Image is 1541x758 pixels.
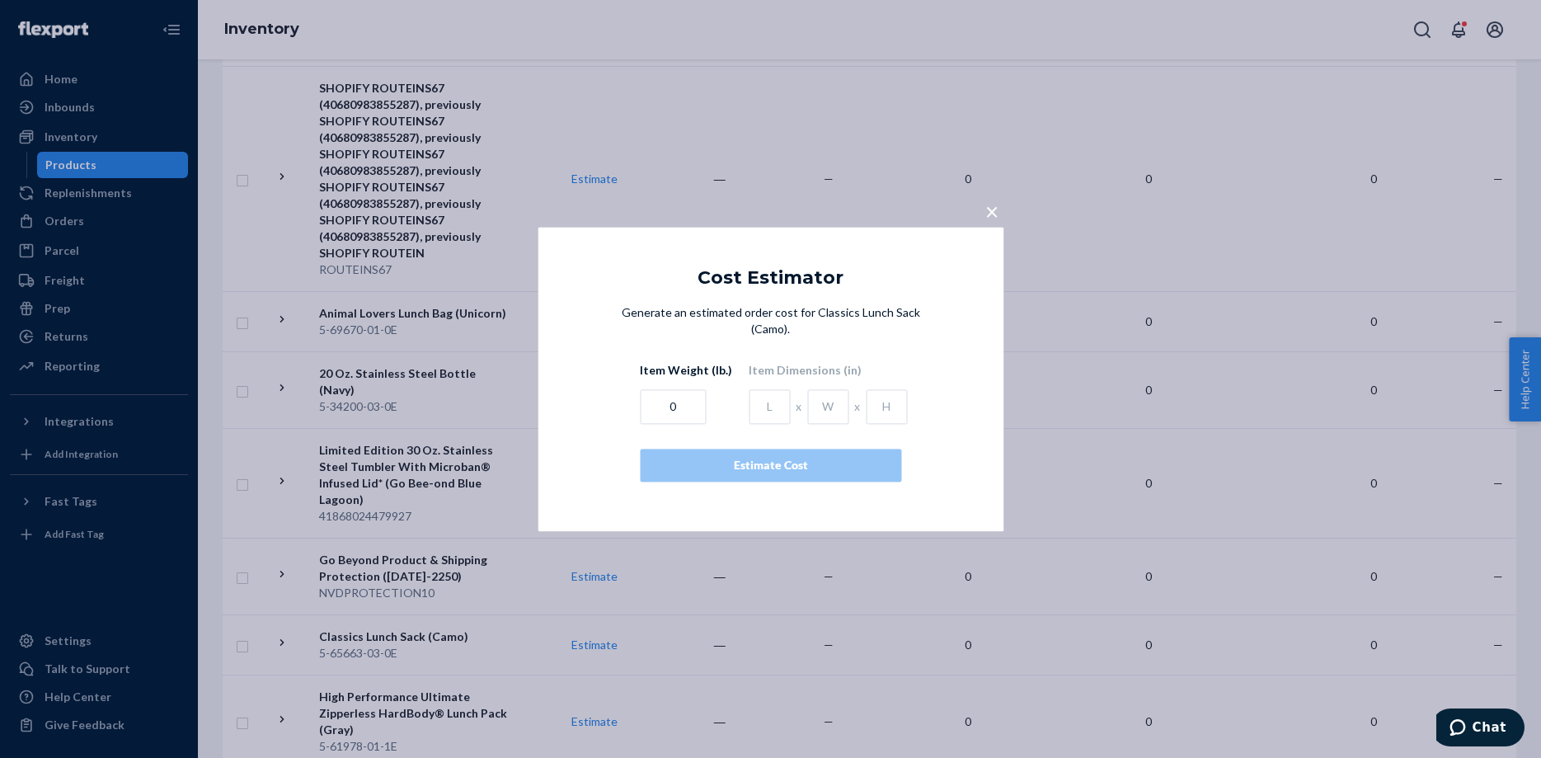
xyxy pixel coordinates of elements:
div: Estimate Cost [654,457,887,473]
input: H [866,389,907,424]
label: Item Dimensions (in) [749,362,862,379]
div: x x [749,383,907,424]
input: W [807,389,848,424]
label: Item Weight (lb.) [640,362,732,379]
input: Weight [640,389,706,424]
div: Generate an estimated order cost for Classics Lunch Sack (Camo). [604,304,937,482]
input: L [749,389,790,424]
button: Estimate Cost [640,449,901,482]
span: × [985,197,998,225]
h5: Cost Estimator [698,268,843,288]
iframe: Opens a widget where you can chat to one of our agents [1436,709,1525,750]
